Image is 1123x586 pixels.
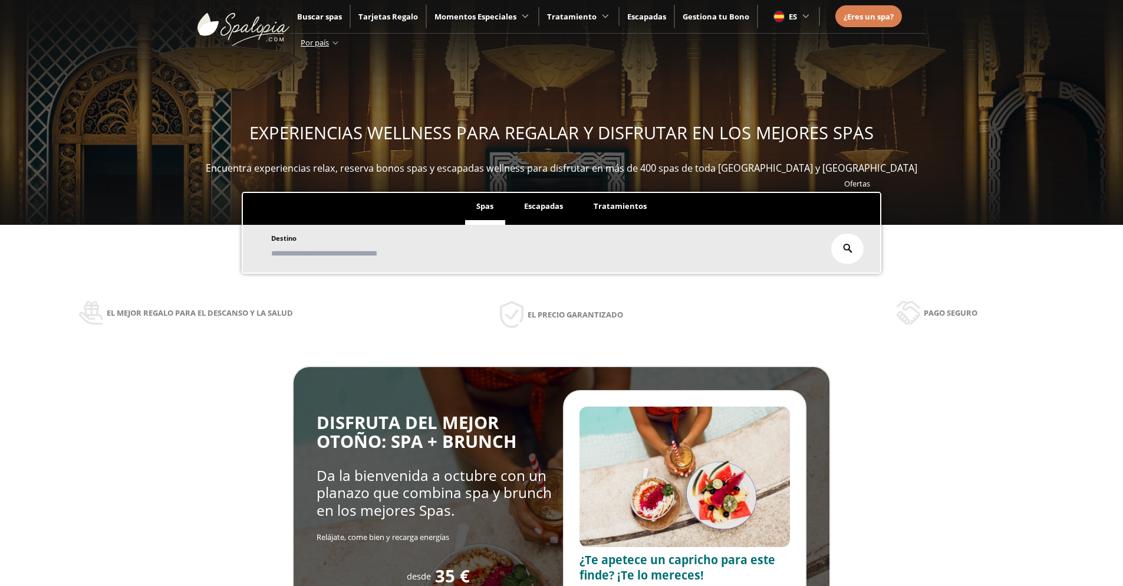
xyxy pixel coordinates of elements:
span: Spas [476,201,493,211]
a: Ofertas [844,178,870,189]
span: Encuentra experiencias relax, reserva bonos spas y escapadas wellness para disfrutar en más de 40... [206,162,917,175]
img: promo-sprunch.ElVl7oUD.webp [579,407,790,547]
span: Relájate, come bien y recarga energías [317,532,449,542]
span: DISFRUTA DEL MEJOR OTOÑO: SPA + BRUNCH [317,411,516,454]
span: ¿Te apetece un capricho para este finde? ¡Te lo mereces! [579,552,775,583]
span: Pago seguro [924,306,977,319]
a: ¿Eres un spa? [844,10,894,23]
span: desde [407,570,431,582]
span: Da la bienvenida a octubre con un planazo que combina spa y brunch en los mejores Spas. [317,466,552,520]
span: ¿Eres un spa? [844,11,894,22]
span: Destino [271,234,297,243]
a: Tarjetas Regalo [358,11,418,22]
span: Tratamientos [594,201,647,211]
a: Gestiona tu Bono [683,11,749,22]
span: 35 € [435,567,470,586]
span: El precio garantizado [528,308,623,321]
span: El mejor regalo para el descanso y la salud [107,306,293,319]
a: Escapadas [627,11,666,22]
span: EXPERIENCIAS WELLNESS PARA REGALAR Y DISFRUTAR EN LOS MEJORES SPAS [249,121,874,145]
a: Buscar spas [297,11,342,22]
span: Escapadas [524,201,563,211]
span: Por país [301,37,329,48]
img: ImgLogoSpalopia.BvClDcEz.svg [197,1,289,46]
